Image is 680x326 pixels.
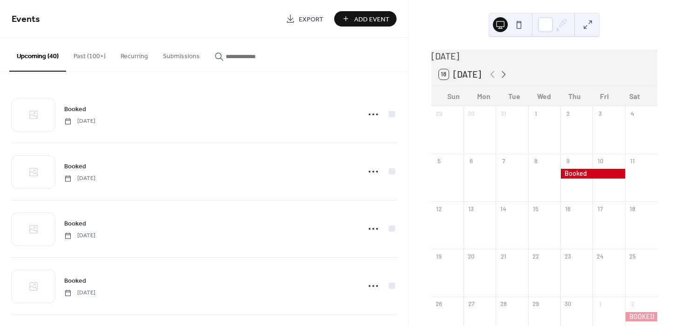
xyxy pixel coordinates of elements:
[435,300,443,308] div: 26
[9,38,66,72] button: Upcoming (40)
[64,117,95,126] span: [DATE]
[435,109,443,118] div: 29
[532,157,540,166] div: 8
[64,218,86,229] a: Booked
[467,253,475,261] div: 20
[625,312,657,321] div: BOOKED
[559,86,590,106] div: Thu
[64,219,86,229] span: Booked
[431,50,657,63] div: [DATE]
[64,232,95,240] span: [DATE]
[532,109,540,118] div: 1
[64,162,86,172] span: Booked
[64,276,86,286] span: Booked
[532,253,540,261] div: 22
[564,253,572,261] div: 23
[619,86,650,106] div: Sat
[64,174,95,183] span: [DATE]
[596,300,604,308] div: 1
[279,11,330,27] a: Export
[64,104,86,114] a: Booked
[436,67,485,82] button: 18[DATE]
[435,253,443,261] div: 19
[439,86,469,106] div: Sun
[499,86,529,106] div: Tue
[628,157,637,166] div: 11
[155,38,207,71] button: Submissions
[499,109,507,118] div: 31
[467,157,475,166] div: 6
[532,205,540,213] div: 15
[499,253,507,261] div: 21
[354,14,390,24] span: Add Event
[564,205,572,213] div: 16
[564,300,572,308] div: 30
[64,289,95,297] span: [DATE]
[564,109,572,118] div: 2
[12,10,40,28] span: Events
[532,300,540,308] div: 29
[628,300,637,308] div: 2
[64,161,86,172] a: Booked
[113,38,155,71] button: Recurring
[499,157,507,166] div: 7
[64,105,86,114] span: Booked
[467,109,475,118] div: 30
[628,109,637,118] div: 4
[564,157,572,166] div: 9
[596,157,604,166] div: 10
[467,205,475,213] div: 13
[628,253,637,261] div: 25
[435,205,443,213] div: 12
[64,275,86,286] a: Booked
[529,86,559,106] div: Wed
[334,11,397,27] button: Add Event
[628,205,637,213] div: 18
[589,86,619,106] div: Fri
[560,169,625,178] div: Booked
[596,109,604,118] div: 3
[596,205,604,213] div: 17
[499,300,507,308] div: 28
[435,157,443,166] div: 5
[66,38,113,71] button: Past (100+)
[469,86,499,106] div: Mon
[299,14,323,24] span: Export
[499,205,507,213] div: 14
[596,253,604,261] div: 24
[467,300,475,308] div: 27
